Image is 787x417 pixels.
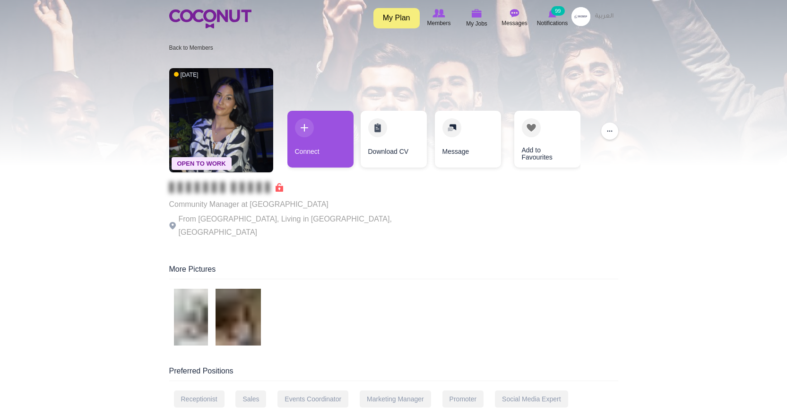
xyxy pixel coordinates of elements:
a: Notifications Notifications 99 [534,7,571,29]
div: 3 / 4 [434,111,500,172]
a: Back to Members [169,44,213,51]
img: My Jobs [472,9,482,18]
span: Members [427,18,450,28]
img: Browse Members [432,9,445,18]
a: Add to Favourites [514,111,580,168]
a: العربية [590,7,618,26]
a: Browse Members Members [420,7,458,29]
div: More Pictures [169,264,618,279]
span: My Jobs [466,19,487,28]
div: 2 / 4 [361,111,427,172]
div: Events Coordinator [277,390,348,408]
span: Connect to Unlock the Profile [169,183,283,192]
small: 99 [551,6,564,16]
img: Notifications [548,9,556,18]
img: Messages [510,9,519,18]
div: Promoter [442,390,484,408]
div: Receptionist [174,390,225,408]
a: My Plan [373,8,420,28]
a: Download CV [361,111,427,168]
span: Open To Work [172,157,232,170]
div: 1 / 4 [287,111,354,172]
div: Sales [235,390,266,408]
a: My Jobs My Jobs [458,7,496,29]
span: [DATE] [174,71,199,79]
button: ... [601,123,618,140]
div: Marketing Manager [360,390,431,408]
a: Messages Messages [496,7,534,29]
p: From [GEOGRAPHIC_DATA], Living in [GEOGRAPHIC_DATA], [GEOGRAPHIC_DATA] [169,213,429,239]
div: 4 / 4 [507,111,573,172]
p: Community Manager at [GEOGRAPHIC_DATA] [169,198,429,211]
img: Home [169,9,251,28]
div: Preferred Positions [169,366,618,381]
a: Message [435,111,501,168]
span: Messages [502,18,528,28]
span: Notifications [537,18,568,28]
div: Social Media Expert [495,390,568,408]
a: Connect [287,111,354,168]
